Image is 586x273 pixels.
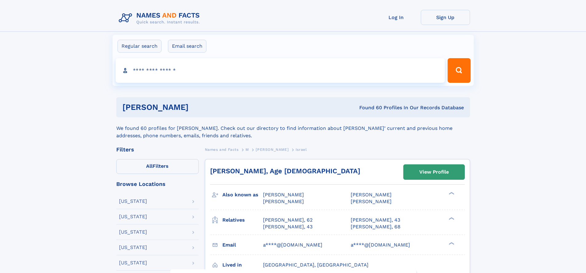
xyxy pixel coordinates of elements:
[447,241,455,245] div: ❯
[116,58,445,83] input: search input
[122,103,274,111] h1: [PERSON_NAME]
[116,117,470,139] div: We found 60 profiles for [PERSON_NAME]. Check out our directory to find information about [PERSON...
[404,165,464,179] a: View Profile
[419,165,449,179] div: View Profile
[119,214,147,219] div: [US_STATE]
[222,215,263,225] h3: Relatives
[256,146,289,153] a: [PERSON_NAME]
[118,40,161,53] label: Regular search
[274,104,464,111] div: Found 60 Profiles In Our Records Database
[222,190,263,200] h3: Also known as
[146,163,153,169] span: All
[421,10,470,25] a: Sign Up
[245,147,249,152] span: M
[448,58,470,83] button: Search Button
[119,230,147,235] div: [US_STATE]
[168,40,206,53] label: Email search
[372,10,421,25] a: Log In
[263,192,304,198] span: [PERSON_NAME]
[119,199,147,204] div: [US_STATE]
[351,217,400,223] a: [PERSON_NAME], 43
[116,147,199,152] div: Filters
[119,260,147,265] div: [US_STATE]
[263,223,313,230] a: [PERSON_NAME], 43
[263,217,313,223] a: [PERSON_NAME], 62
[263,199,304,204] span: [PERSON_NAME]
[351,199,392,204] span: [PERSON_NAME]
[222,260,263,270] h3: Lived in
[296,147,307,152] span: Israel
[351,223,401,230] a: [PERSON_NAME], 68
[119,245,147,250] div: [US_STATE]
[447,191,455,195] div: ❯
[116,10,205,26] img: Logo Names and Facts
[351,192,392,198] span: [PERSON_NAME]
[116,181,199,187] div: Browse Locations
[116,159,199,174] label: Filters
[447,216,455,220] div: ❯
[205,146,239,153] a: Names and Facts
[245,146,249,153] a: M
[256,147,289,152] span: [PERSON_NAME]
[210,167,360,175] a: [PERSON_NAME], Age [DEMOGRAPHIC_DATA]
[222,240,263,250] h3: Email
[263,262,369,268] span: [GEOGRAPHIC_DATA], [GEOGRAPHIC_DATA]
